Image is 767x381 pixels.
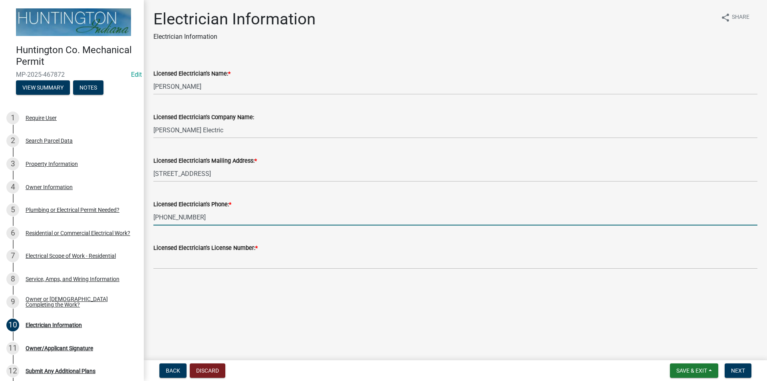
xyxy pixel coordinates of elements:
[6,249,19,262] div: 7
[16,85,70,91] wm-modal-confirm: Summary
[732,13,749,22] span: Share
[26,207,119,213] div: Plumbing or Electrical Permit Needed?
[153,245,258,251] label: Licensed Electrician's License Number:
[153,71,230,77] label: Licensed Electrician's Name:
[73,85,103,91] wm-modal-confirm: Notes
[6,158,19,170] div: 3
[6,181,19,193] div: 4
[73,80,103,95] button: Notes
[26,345,93,351] div: Owner/Applicant Signature
[153,10,316,29] h1: Electrician Information
[670,363,718,378] button: Save & Exit
[153,158,257,164] label: Licensed Electrician's Mailing Address:
[725,363,751,378] button: Next
[676,367,707,374] span: Save & Exit
[26,253,116,259] div: Electrical Scope of Work - Residential
[153,202,231,207] label: Licensed Electrician's Phone:
[6,365,19,377] div: 12
[26,368,95,374] div: Submit Any Additional Plans
[6,203,19,216] div: 5
[26,322,82,328] div: Electrician Information
[26,296,131,307] div: Owner or [DEMOGRAPHIC_DATA] Completing the Work?
[6,295,19,308] div: 9
[26,276,119,282] div: Service, Amps, and Wiring Information
[26,161,78,167] div: Property Information
[26,138,73,144] div: Search Parcel Data
[6,227,19,239] div: 6
[6,342,19,355] div: 11
[26,184,73,190] div: Owner Information
[16,80,70,95] button: View Summary
[6,273,19,285] div: 8
[731,367,745,374] span: Next
[190,363,225,378] button: Discard
[131,71,142,78] wm-modal-confirm: Edit Application Number
[131,71,142,78] a: Edit
[16,8,131,36] img: Huntington County, Indiana
[714,10,756,25] button: shareShare
[16,71,128,78] span: MP-2025-467872
[153,115,254,120] label: Licensed Electrician's Company Name:
[159,363,187,378] button: Back
[26,230,130,236] div: Residential or Commercial Electrical Work?
[153,32,316,42] p: Electrician Information
[6,112,19,124] div: 1
[26,115,57,121] div: Require User
[721,13,730,22] i: share
[6,319,19,331] div: 10
[6,134,19,147] div: 2
[166,367,180,374] span: Back
[16,44,137,68] h4: Huntington Co. Mechanical Permit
